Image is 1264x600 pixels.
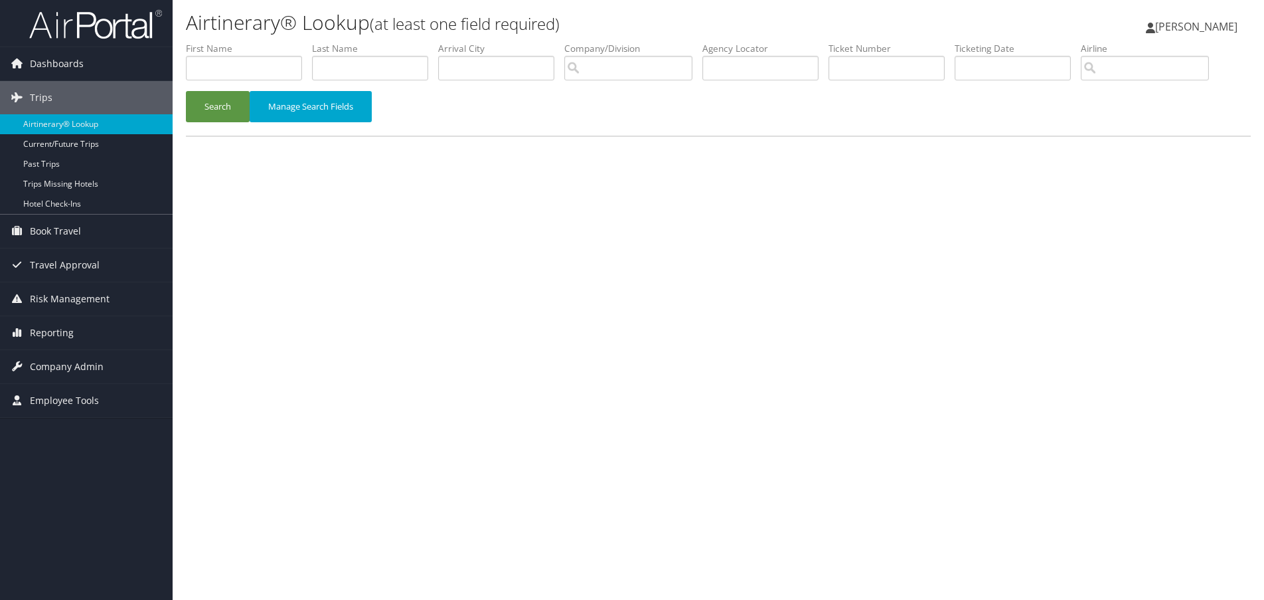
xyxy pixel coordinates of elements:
[30,249,100,282] span: Travel Approval
[564,42,702,55] label: Company/Division
[1155,19,1237,34] span: [PERSON_NAME]
[1081,42,1219,55] label: Airline
[29,9,162,40] img: airportal-logo.png
[30,81,52,114] span: Trips
[30,47,84,80] span: Dashboards
[250,91,372,122] button: Manage Search Fields
[186,42,312,55] label: First Name
[30,282,110,316] span: Risk Management
[955,42,1081,55] label: Ticketing Date
[30,350,104,383] span: Company Admin
[30,384,99,417] span: Employee Tools
[186,91,250,122] button: Search
[30,316,74,350] span: Reporting
[30,215,81,248] span: Book Travel
[312,42,438,55] label: Last Name
[702,42,829,55] label: Agency Locator
[186,9,896,37] h1: Airtinerary® Lookup
[438,42,564,55] label: Arrival City
[829,42,955,55] label: Ticket Number
[370,13,560,35] small: (at least one field required)
[1146,7,1251,47] a: [PERSON_NAME]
